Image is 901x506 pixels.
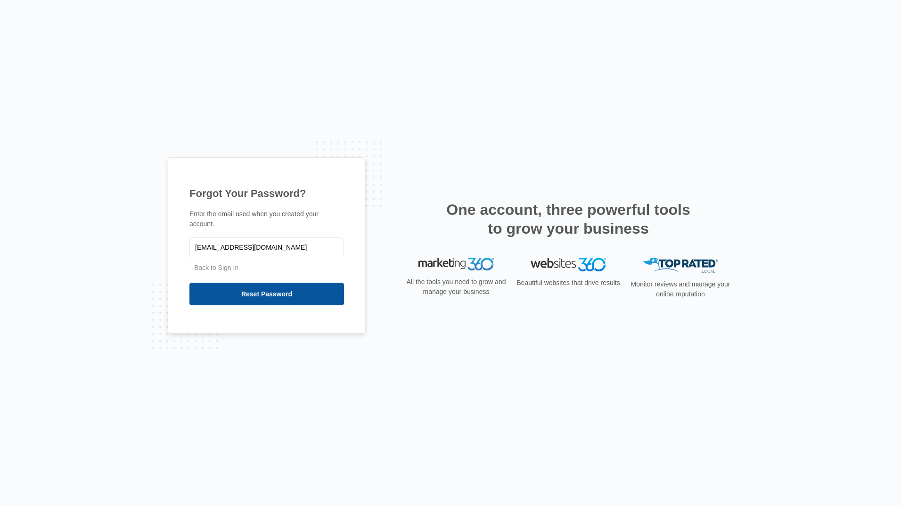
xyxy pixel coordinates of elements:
img: Top Rated Local [643,258,718,273]
p: All the tools you need to grow and manage your business [403,277,509,297]
p: Enter the email used when you created your account. [189,209,344,229]
input: Email [189,237,344,257]
h2: One account, three powerful tools to grow your business [443,200,693,238]
input: Reset Password [189,283,344,305]
h1: Forgot Your Password? [189,186,344,201]
img: Marketing 360 [418,258,494,271]
p: Monitor reviews and manage your online reputation [628,279,733,299]
p: Beautiful websites that drive results [516,278,621,288]
a: Back to Sign In [194,264,238,271]
img: Websites 360 [531,258,606,271]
